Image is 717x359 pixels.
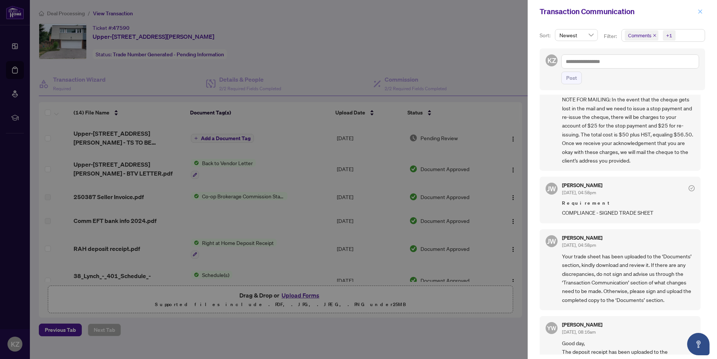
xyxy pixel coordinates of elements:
[540,6,695,17] div: Transaction Communication
[562,252,695,304] span: Your trade sheet has been uploaded to the ‘Documents’ section, kindly download and review it. If ...
[547,236,556,246] span: JW
[562,235,602,240] h5: [PERSON_NAME]
[604,32,618,40] p: Filter:
[687,333,710,355] button: Open asap
[666,32,672,39] div: +1
[559,29,593,41] span: Newest
[540,31,552,40] p: Sort:
[562,322,602,327] h5: [PERSON_NAME]
[547,55,556,66] span: KZ
[689,185,695,191] span: check-circle
[562,208,695,217] span: COMPLIANCE - SIGNED TRADE SHEET
[562,199,695,207] span: Requirement
[562,183,602,188] h5: [PERSON_NAME]
[625,30,658,41] span: Comments
[562,242,596,248] span: [DATE], 04:58pm
[547,324,556,333] span: YW
[628,32,651,39] span: Comments
[653,34,657,37] span: close
[698,9,703,14] span: close
[562,190,596,195] span: [DATE], 04:58pm
[562,329,596,335] span: [DATE], 08:16am
[547,183,556,194] span: JW
[561,72,582,84] button: Post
